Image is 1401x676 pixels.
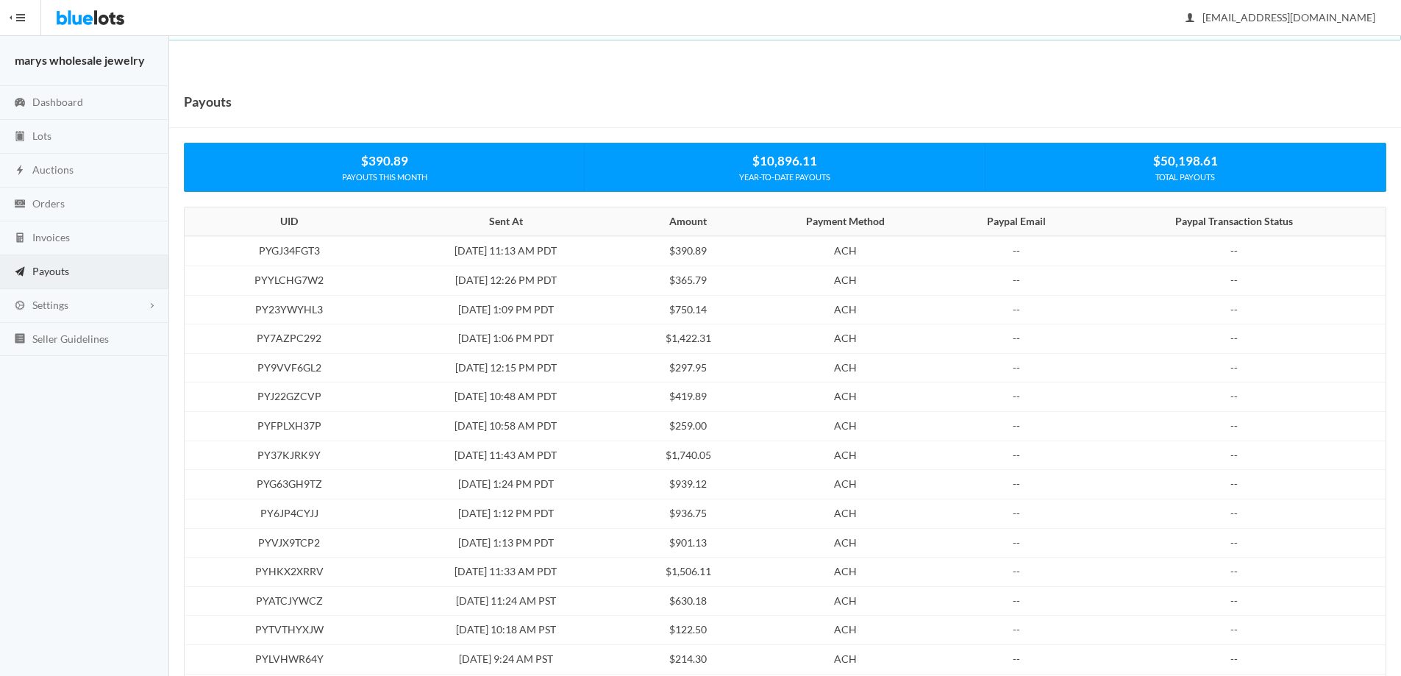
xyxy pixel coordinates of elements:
[1091,528,1386,558] td: --
[185,207,385,237] th: UID
[385,266,627,296] td: [DATE] 12:26 PM PDT
[185,558,385,587] td: PYHKX2XRRV
[13,96,27,110] ion-icon: speedometer
[385,441,627,470] td: [DATE] 11:43 AM PDT
[185,353,385,383] td: PY9VVF6GL2
[1091,353,1386,383] td: --
[385,528,627,558] td: [DATE] 1:13 PM PDT
[385,616,627,645] td: [DATE] 10:18 AM PST
[749,558,942,587] td: ACH
[1091,616,1386,645] td: --
[1091,558,1386,587] td: --
[1091,324,1386,354] td: --
[32,197,65,210] span: Orders
[1091,207,1386,237] th: Paypal Transaction Status
[385,353,627,383] td: [DATE] 12:15 PM PDT
[385,383,627,412] td: [DATE] 10:48 AM PDT
[385,412,627,441] td: [DATE] 10:58 AM PDT
[749,324,942,354] td: ACH
[184,90,232,113] h1: Payouts
[627,528,749,558] td: $901.13
[1183,12,1197,26] ion-icon: person
[1091,266,1386,296] td: --
[185,266,385,296] td: PYYLCHG7W2
[185,412,385,441] td: PYFPLXH37P
[1091,499,1386,528] td: --
[385,558,627,587] td: [DATE] 11:33 AM PDT
[749,266,942,296] td: ACH
[985,171,1386,184] div: TOTAL PAYOUTS
[627,236,749,266] td: $390.89
[1091,441,1386,470] td: --
[941,383,1091,412] td: --
[627,295,749,324] td: $750.14
[941,353,1091,383] td: --
[627,412,749,441] td: $259.00
[32,265,69,277] span: Payouts
[185,470,385,499] td: PYG63GH9TZ
[13,232,27,246] ion-icon: calculator
[1091,470,1386,499] td: --
[627,586,749,616] td: $630.18
[1091,586,1386,616] td: --
[749,528,942,558] td: ACH
[627,558,749,587] td: $1,506.11
[385,499,627,528] td: [DATE] 1:12 PM PDT
[185,644,385,674] td: PYLVHWR64Y
[941,324,1091,354] td: --
[627,383,749,412] td: $419.89
[941,616,1091,645] td: --
[185,236,385,266] td: PYGJ34FGT3
[385,586,627,616] td: [DATE] 11:24 AM PST
[941,266,1091,296] td: --
[385,295,627,324] td: [DATE] 1:09 PM PDT
[749,236,942,266] td: ACH
[185,295,385,324] td: PY23YWYHL3
[185,586,385,616] td: PYATCJYWCZ
[32,299,68,311] span: Settings
[941,586,1091,616] td: --
[1091,412,1386,441] td: --
[32,96,83,108] span: Dashboard
[941,528,1091,558] td: --
[627,499,749,528] td: $936.75
[361,153,408,168] strong: $390.89
[1091,383,1386,412] td: --
[13,332,27,346] ion-icon: list box
[749,353,942,383] td: ACH
[185,499,385,528] td: PY6JP4CYJJ
[752,153,817,168] strong: $10,896.11
[185,441,385,470] td: PY37KJRK9Y
[941,207,1091,237] th: Paypal Email
[13,198,27,212] ion-icon: cash
[585,171,984,184] div: YEAR-TO-DATE PAYOUTS
[185,616,385,645] td: PYTVTHYXJW
[32,163,74,176] span: Auctions
[749,207,942,237] th: Payment Method
[185,383,385,412] td: PYJ22GZCVP
[15,53,145,67] strong: marys wholesale jewelry
[627,441,749,470] td: $1,740.05
[1091,644,1386,674] td: --
[13,164,27,178] ion-icon: flash
[749,412,942,441] td: ACH
[185,324,385,354] td: PY7AZPC292
[627,353,749,383] td: $297.95
[627,324,749,354] td: $1,422.31
[13,130,27,144] ion-icon: clipboard
[749,644,942,674] td: ACH
[13,266,27,280] ion-icon: paper plane
[385,644,627,674] td: [DATE] 9:24 AM PST
[32,129,51,142] span: Lots
[385,470,627,499] td: [DATE] 1:24 PM PDT
[627,207,749,237] th: Amount
[32,332,109,345] span: Seller Guidelines
[749,499,942,528] td: ACH
[941,558,1091,587] td: --
[941,295,1091,324] td: --
[185,528,385,558] td: PYVJX9TCP2
[941,412,1091,441] td: --
[13,299,27,313] ion-icon: cog
[749,383,942,412] td: ACH
[941,236,1091,266] td: --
